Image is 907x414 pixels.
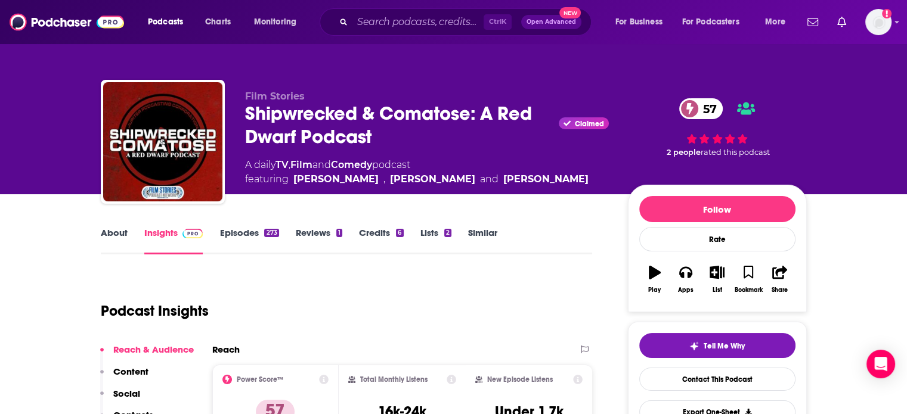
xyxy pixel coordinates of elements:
[615,14,663,30] span: For Business
[264,229,278,237] div: 273
[679,98,723,119] a: 57
[832,12,851,32] a: Show notifications dropdown
[713,287,722,294] div: List
[103,82,222,201] img: Shipwrecked & Comatose: A Red Dwarf Podcast
[113,366,148,377] p: Content
[882,9,891,18] svg: Add a profile image
[359,227,403,254] a: Credits6
[113,388,140,399] p: Social
[289,159,290,170] span: ,
[484,14,512,30] span: Ctrl K
[219,227,278,254] a: Episodes273
[390,172,475,186] a: Mark Adams
[312,159,331,170] span: and
[503,172,589,186] a: Carl Bryan
[144,227,203,254] a: InsightsPodchaser Pro
[101,302,209,320] h1: Podcast Insights
[559,7,581,18] span: New
[865,9,891,35] img: User Profile
[245,91,305,102] span: Film Stories
[212,344,240,355] h2: Reach
[639,333,795,358] button: tell me why sparkleTell Me Why
[197,13,238,32] a: Charts
[487,375,553,384] h2: New Episode Listens
[113,344,194,355] p: Reach & Audience
[704,341,745,351] span: Tell Me Why
[521,15,581,29] button: Open AdvancedNew
[148,14,183,30] span: Podcasts
[205,14,231,30] span: Charts
[701,258,732,301] button: List
[101,227,128,254] a: About
[468,227,497,254] a: Similar
[575,121,604,127] span: Claimed
[639,196,795,222] button: Follow
[245,158,589,186] div: A daily podcast
[100,388,140,410] button: Social
[420,227,451,254] a: Lists2
[866,350,895,378] div: Open Intercom Messenger
[360,375,428,384] h2: Total Monthly Listens
[734,287,762,294] div: Bookmark
[772,287,788,294] div: Share
[865,9,891,35] span: Logged in as smeizlik
[803,12,823,32] a: Show notifications dropdown
[682,14,739,30] span: For Podcasters
[140,13,199,32] button: open menu
[254,14,296,30] span: Monitoring
[396,229,403,237] div: 6
[527,19,576,25] span: Open Advanced
[331,8,603,36] div: Search podcasts, credits, & more...
[733,258,764,301] button: Bookmark
[444,229,451,237] div: 2
[667,148,701,157] span: 2 people
[336,229,342,237] div: 1
[628,91,807,165] div: 57 2 peoplerated this podcast
[182,229,203,238] img: Podchaser Pro
[237,375,283,384] h2: Power Score™
[383,172,385,186] span: ,
[639,368,795,391] a: Contact This Podcast
[678,287,694,294] div: Apps
[290,159,312,170] a: Film
[100,366,148,388] button: Content
[865,9,891,35] button: Show profile menu
[331,159,372,170] a: Comedy
[757,13,800,32] button: open menu
[701,148,770,157] span: rated this podcast
[245,172,589,186] span: featuring
[10,11,124,33] img: Podchaser - Follow, Share and Rate Podcasts
[648,287,661,294] div: Play
[765,14,785,30] span: More
[639,227,795,251] div: Rate
[296,227,342,254] a: Reviews1
[639,258,670,301] button: Play
[275,159,289,170] a: TV
[100,344,194,366] button: Reach & Audience
[293,172,379,186] a: Kurt North
[674,13,757,32] button: open menu
[480,172,499,186] span: and
[607,13,677,32] button: open menu
[691,98,723,119] span: 57
[689,341,699,351] img: tell me why sparkle
[246,13,312,32] button: open menu
[352,13,484,32] input: Search podcasts, credits, & more...
[764,258,795,301] button: Share
[670,258,701,301] button: Apps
